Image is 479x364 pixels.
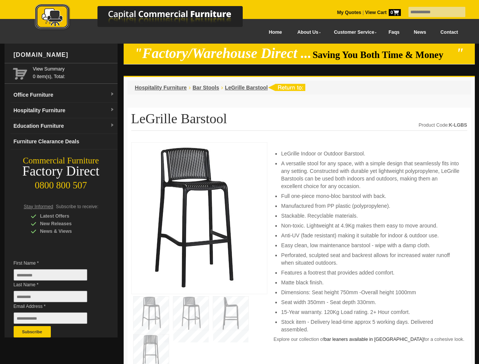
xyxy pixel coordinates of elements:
[313,50,455,60] span: Saving You Both Time & Money
[24,204,53,209] span: Stay Informed
[56,204,98,209] span: Subscribe to receive:
[281,160,459,190] li: A versatile stool for any space, with a simple design that seamlessly fits into any setting. Cons...
[188,84,190,91] li: ›
[289,24,325,41] a: About Us
[5,166,118,177] div: Factory Direct
[281,232,459,239] li: Anti-UV (fade resistant) making it suitable for indoor & outdoor use.
[11,103,118,118] a: Hospitality Furnituredropdown
[11,44,118,66] div: [DOMAIN_NAME]
[134,45,311,61] em: "Factory/Warehouse Direct ...
[273,336,467,343] p: Explore our collection of for a cohesive look.
[281,192,459,200] li: Full one-piece mono-bloc barstool with back.
[407,24,433,41] a: News
[268,84,305,91] img: return to
[449,122,467,128] strong: K-LGBS
[281,269,459,276] li: Features a footrest that provides added comfort.
[14,326,51,337] button: Subscribe
[131,111,467,131] h1: LeGrille Barstool
[365,10,401,15] strong: View Cart
[31,212,103,220] div: Latest Offers
[5,176,118,191] div: 0800 800 507
[281,212,459,220] li: Stackable. Recyclable materials.
[14,281,99,289] span: Last Name *
[110,92,115,97] img: dropdown
[225,85,268,91] a: LeGrille Barstool
[281,150,459,157] li: LeGrille Indoor or Outdoor Barstool.
[5,155,118,166] div: Commercial Furniture
[14,4,280,34] a: Capital Commercial Furniture Logo
[14,4,280,31] img: Capital Commercial Furniture Logo
[33,65,115,79] span: 0 item(s), Total:
[11,87,118,103] a: Office Furnituredropdown
[281,318,459,333] li: Stock item - Delivery lead-time approx 5 working days. Delivered assembled.
[456,45,464,61] em: "
[31,220,103,227] div: New Releases
[382,24,407,41] a: Faqs
[221,84,223,91] li: ›
[281,298,459,306] li: Seat width 350mm - Seat depth 330mm.
[14,259,99,267] span: First Name *
[110,123,115,128] img: dropdown
[14,269,87,281] input: First Name *
[281,202,459,210] li: Manufactured from PP plastic (polypropylene).
[281,251,459,267] li: Perforated, sculpted seat and backrest allows for increased water runoff when situated outdoors.
[389,9,401,16] span: 0
[433,24,465,41] a: Contact
[14,303,99,310] span: Email Address *
[11,134,118,149] a: Furniture Clearance Deals
[31,227,103,235] div: News & Views
[364,10,400,15] a: View Cart0
[281,308,459,316] li: 15-Year warranty. 120Kg Load rating. 2+ Hour comfort.
[324,337,424,342] a: bar leaners available in [GEOGRAPHIC_DATA]
[11,118,118,134] a: Education Furnituredropdown
[14,312,87,324] input: Email Address *
[110,108,115,112] img: dropdown
[33,65,115,73] a: View Summary
[281,289,459,296] li: Dimensions: Seat height 750mm -Overall height 1000mm
[337,10,361,15] a: My Quotes
[135,85,187,91] a: Hospitality Furniture
[281,279,459,286] li: Matte black finish.
[193,85,219,91] a: Bar Stools
[325,24,381,41] a: Customer Service
[281,222,459,229] li: Non-toxic. Lightweight at 4.9Kg makes them easy to move around.
[14,291,87,302] input: Last Name *
[135,146,249,288] img: LeGrille Barstool
[419,121,467,129] div: Product Code:
[281,242,459,249] li: Easy clean, low maintenance barstool - wipe with a damp cloth.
